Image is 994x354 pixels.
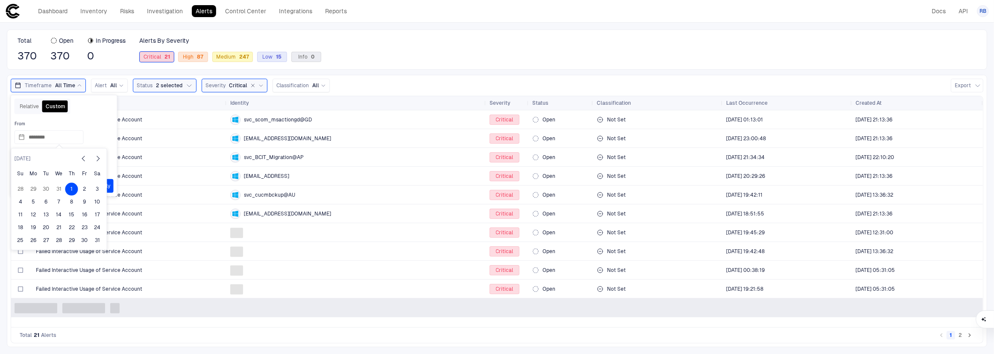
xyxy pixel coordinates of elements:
span: [DATE] 19:45:29 [726,229,765,236]
span: Classification [276,82,309,89]
span: [DATE] 01:13:01 [726,116,763,123]
div: Choose Sunday, January 4th, 1970 [14,196,27,209]
button: Go to next page [965,331,974,339]
div: Not Set [597,262,719,279]
div: Not Set [597,149,719,166]
span: Classification [597,100,631,106]
span: Open [542,116,555,123]
div: Choose Saturday, January 3rd, 1970 [91,183,104,196]
span: Identity [230,100,249,106]
span: Open [542,192,555,198]
span: Alerts [41,332,56,339]
div: Choose Tuesday, January 20th, 1970 [40,221,53,234]
div: Choose Tuesday, January 27th, 1970 [40,234,53,247]
span: Info [298,53,314,60]
span: [DATE] 21:13:36 [856,173,892,180]
span: Critical [496,286,513,292]
span: 370 [18,50,37,62]
span: Critical [229,82,247,89]
div: 7/18/2025 02:31:05 (GMT+00:00 UTC) [856,286,895,292]
div: Not Set [597,280,719,298]
div: Choose Friday, January 16th, 1970 [78,209,91,221]
div: 0 [308,54,314,60]
div: Choose Thursday, January 29th, 1970 [65,234,78,247]
div: 7/15/2025 18:13:36 (GMT+00:00 UTC) [856,173,892,180]
span: Critical [496,267,513,274]
span: Total [20,332,32,339]
span: [DATE] 22:10:20 [856,154,894,161]
span: Critical [496,135,513,142]
div: Thursday [65,167,78,180]
button: Go to page 2 [956,331,965,339]
span: [EMAIL_ADDRESS][DOMAIN_NAME] [244,210,331,217]
div: Choose Thursday, January 15th, 1970 [65,209,78,221]
a: Reports [321,5,351,17]
div: Not Set [597,168,719,185]
div: Friday [78,167,91,180]
div: Choose Wednesday, January 21st, 1970 [53,221,65,234]
div: Monday [27,167,40,180]
span: To [15,151,114,157]
div: Choose Thursday, January 8th, 1970 [65,196,78,209]
a: Inventory [76,5,111,17]
a: Docs [928,5,950,17]
div: Not Set [597,186,719,204]
div: 7/19/2025 17:29:26 (GMT+00:00 UTC) [726,173,765,180]
nav: pagination navigation [937,330,974,340]
div: 7/18/2025 02:31:05 (GMT+00:00 UTC) [856,267,895,274]
div: 7/15/2025 18:13:36 (GMT+00:00 UTC) [856,135,892,142]
div: 7/18/2025 16:42:48 (GMT+00:00 UTC) [726,248,765,255]
span: [DATE] 20:29:26 [726,173,765,180]
span: Timeframe [25,82,52,89]
button: Apply [94,179,114,193]
div: Choose Friday, January 23rd, 1970 [78,221,91,234]
a: Alerts [192,5,216,17]
button: Status2 selected [133,79,196,92]
span: svc_scom_msactiongd@GD [244,116,312,123]
span: [DATE] 21:13:36 [856,116,892,123]
span: Total [18,37,32,44]
span: Critical [496,210,513,217]
span: All Time [55,82,75,89]
span: Open [542,210,555,217]
span: Critical [496,192,513,198]
button: Custom [42,100,69,112]
span: [DATE] 23:00:48 [726,135,766,142]
a: Control Center [221,5,270,17]
div: Choose Thursday, January 1st, 1970 [65,183,78,196]
span: Open [542,229,555,236]
span: Open [542,248,555,255]
span: Open [542,154,555,161]
span: Low [263,53,282,60]
span: [DATE] 05:31:05 [856,267,895,274]
span: Critical [496,116,513,123]
span: svc_BCIT_Migration@AP [244,154,304,161]
div: Choose Friday, January 2nd, 1970 [78,183,91,196]
a: API [955,5,972,17]
div: 7/19/2025 16:42:11 (GMT+00:00 UTC) [726,192,762,198]
div: 7/15/2025 18:13:36 (GMT+00:00 UTC) [856,210,892,217]
div: Choose Sunday, January 25th, 1970 [14,234,27,247]
div: Choose Monday, January 26th, 1970 [27,234,40,247]
div: 7/19/2025 22:13:01 (GMT+00:00 UTC) [726,116,763,123]
span: svc_cucmbckup@AU [244,192,295,198]
div: Choose Sunday, January 18th, 1970 [14,221,27,234]
div: Choose Saturday, January 10th, 1970 [91,196,104,209]
div: Sunday [14,167,27,180]
div: 7/17/2025 21:38:19 (GMT+00:00 UTC) [726,267,765,274]
button: Relative [16,100,42,112]
span: [DATE] 18:51:55 [726,210,764,217]
span: Severity [205,82,226,89]
div: Choose Friday, January 30th, 1970 [78,234,91,247]
span: [DATE] 05:31:05 [856,286,895,292]
div: 7/18/2025 16:45:29 (GMT+00:00 UTC) [726,229,765,236]
span: Severity [490,100,510,106]
span: [DATE] 13:36:32 [856,192,893,198]
span: [DATE] 00:38:19 [726,267,765,274]
span: Alerts By Severity [139,37,189,44]
div: Choose Monday, January 12th, 1970 [27,209,40,221]
span: 2 selected [156,82,182,89]
div: 21 [161,54,170,60]
div: Not Set [597,111,719,128]
span: Last Occurrence [726,100,768,106]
